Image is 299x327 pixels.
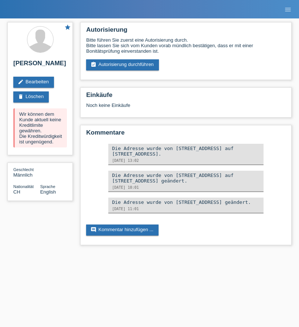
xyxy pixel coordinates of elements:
div: Noch keine Einkäufe [86,102,286,114]
div: [DATE] 13:02 [112,159,260,163]
span: English [40,189,56,195]
a: menu [281,7,295,11]
div: [DATE] 11:01 [112,207,260,211]
a: star [64,24,71,32]
i: star [64,24,71,31]
i: menu [284,6,292,13]
i: edit [18,79,24,85]
a: assignment_turned_inAutorisierung durchführen [86,59,159,70]
i: delete [18,94,24,100]
span: Nationalität [13,184,34,189]
h2: Autorisierung [86,26,286,37]
h2: Einkäufe [86,91,286,102]
div: Die Adresse wurde von [STREET_ADDRESS] auf [STREET_ADDRESS]. [112,146,260,157]
i: assignment_turned_in [91,62,96,67]
h2: [PERSON_NAME] [13,60,67,71]
div: Die Adresse wurde von [STREET_ADDRESS] geändert. [112,199,260,205]
div: Die Adresse wurde von [STREET_ADDRESS] auf [STREET_ADDRESS] geändert. [112,173,260,184]
h2: Kommentare [86,129,286,140]
a: deleteLöschen [13,91,49,102]
span: Schweiz [13,189,20,195]
div: Männlich [13,167,40,178]
span: Geschlecht [13,167,34,172]
span: Sprache [40,184,55,189]
a: commentKommentar hinzufügen ... [86,225,159,236]
i: comment [91,227,96,233]
div: [DATE] 10:01 [112,185,260,189]
div: Wir können dem Kunde aktuell keine Kreditlimite gewähren. Die Kreditwürdigkeit ist ungenügend. [13,108,67,147]
a: editBearbeiten [13,77,54,88]
div: Bitte führen Sie zuerst eine Autorisierung durch. Bitte lassen Sie sich vom Kunden vorab mündlich... [86,37,286,54]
